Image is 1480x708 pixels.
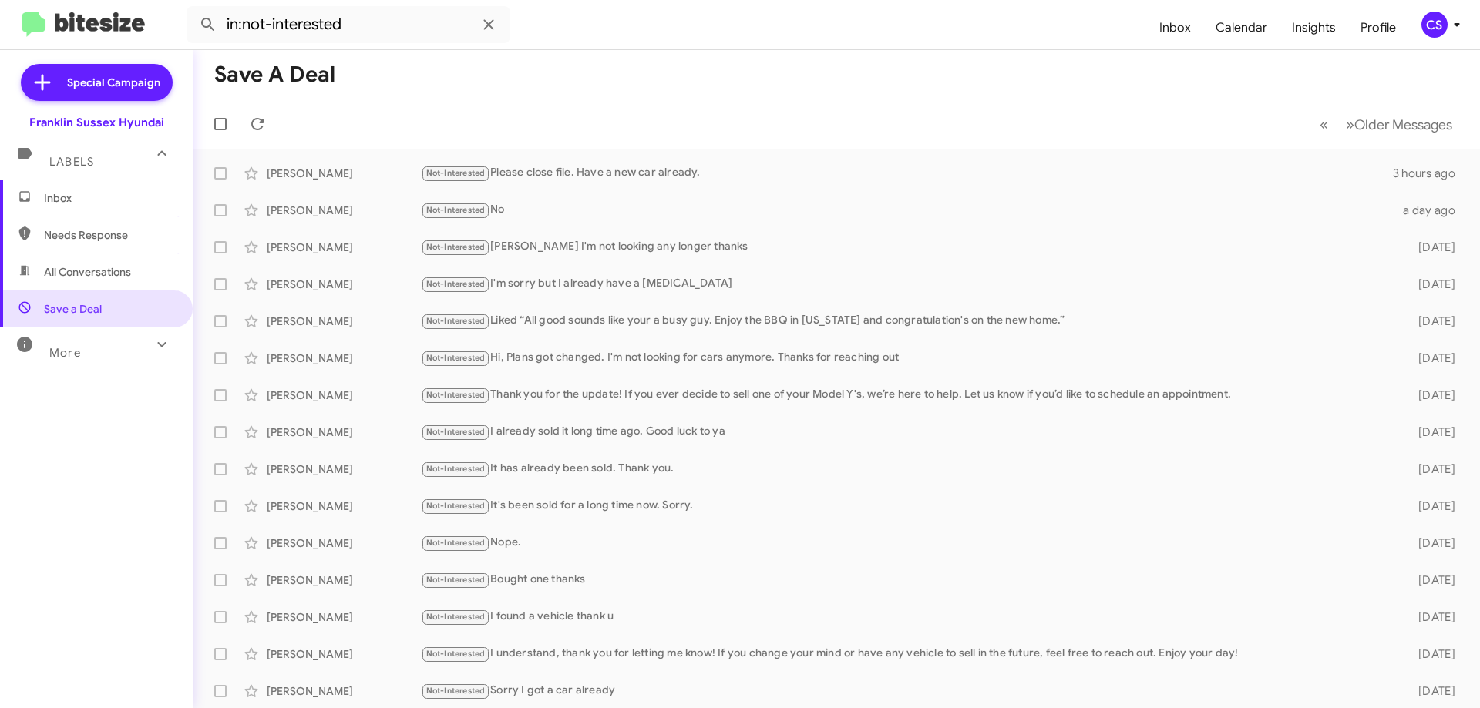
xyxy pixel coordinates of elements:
span: Not-Interested [426,538,486,548]
span: Not-Interested [426,316,486,326]
div: Thank you for the update! If you ever decide to sell one of your Model Y's, we’re here to help. L... [421,386,1394,404]
div: [PERSON_NAME] [267,240,421,255]
button: CS [1408,12,1463,38]
div: a day ago [1394,203,1468,218]
div: [DATE] [1394,609,1468,625]
span: Inbox [44,190,175,206]
div: [PERSON_NAME] [267,646,421,662]
div: [DATE] [1394,314,1468,329]
div: Please close file. Have a new car already. [421,164,1393,182]
span: More [49,346,81,360]
span: Not-Interested [426,427,486,437]
span: Not-Interested [426,464,486,474]
div: [DATE] [1394,498,1468,514]
span: Not-Interested [426,501,486,511]
a: Profile [1348,5,1408,50]
div: [PERSON_NAME] [267,572,421,588]
a: Insights [1280,5,1348,50]
div: [PERSON_NAME] [267,203,421,218]
div: No [421,201,1394,219]
span: Not-Interested [426,205,486,215]
div: 3 hours ago [1393,166,1468,181]
div: [DATE] [1394,424,1468,440]
span: « [1320,115,1328,134]
span: Labels [49,155,94,169]
span: Save a Deal [44,301,102,317]
div: Hi, Plans got changed. I'm not looking for cars anymore. Thanks for reaching out [421,349,1394,367]
span: Older Messages [1354,116,1452,133]
div: [PERSON_NAME] [267,609,421,625]
div: Bought one thanks [421,571,1394,589]
div: [PERSON_NAME] [267,277,421,292]
div: [DATE] [1394,683,1468,699]
div: I found a vehicle thank u [421,608,1394,626]
div: [PERSON_NAME] [267,535,421,551]
a: Inbox [1147,5,1203,50]
span: Not-Interested [426,686,486,696]
span: All Conversations [44,264,131,280]
div: Sorry I got a car already [421,682,1394,700]
div: I understand, thank you for letting me know! If you change your mind or have any vehicle to sell ... [421,645,1394,663]
div: [DATE] [1394,388,1468,403]
span: Not-Interested [426,279,486,289]
input: Search [187,6,510,43]
span: Not-Interested [426,612,486,622]
span: Not-Interested [426,353,486,363]
div: [PERSON_NAME] [267,166,421,181]
div: Franklin Sussex Hyundai [29,115,164,130]
div: [PERSON_NAME] [267,424,421,440]
nav: Page navigation example [1311,109,1461,140]
span: Needs Response [44,227,175,243]
span: Special Campaign [67,75,160,90]
div: [DATE] [1394,240,1468,255]
div: [PERSON_NAME] [267,351,421,366]
a: Special Campaign [21,64,173,101]
div: [DATE] [1394,535,1468,551]
div: [PERSON_NAME] [267,461,421,477]
div: [DATE] [1394,461,1468,477]
div: [DATE] [1394,277,1468,292]
div: It's been sold for a long time now. Sorry. [421,497,1394,515]
div: [PERSON_NAME] [267,683,421,699]
div: Liked “All good sounds like your a busy guy. Enjoy the BBQ in [US_STATE] and congratulation's on ... [421,312,1394,330]
a: Calendar [1203,5,1280,50]
div: [DATE] [1394,572,1468,588]
div: [PERSON_NAME] I'm not looking any longer thanks [421,238,1394,256]
div: Nope. [421,534,1394,552]
div: [PERSON_NAME] [267,498,421,514]
div: [DATE] [1394,646,1468,662]
div: I'm sorry but I already have a [MEDICAL_DATA] [421,275,1394,293]
span: Not-Interested [426,390,486,400]
button: Next [1337,109,1461,140]
div: [PERSON_NAME] [267,388,421,403]
span: Not-Interested [426,649,486,659]
div: It has already been sold. Thank you. [421,460,1394,478]
h1: Save a Deal [214,62,335,87]
div: [DATE] [1394,351,1468,366]
div: [PERSON_NAME] [267,314,421,329]
button: Previous [1310,109,1337,140]
div: CS [1421,12,1448,38]
span: » [1346,115,1354,134]
span: Not-Interested [426,575,486,585]
span: Not-Interested [426,242,486,252]
span: Not-Interested [426,168,486,178]
div: I already sold it long time ago. Good luck to ya [421,423,1394,441]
